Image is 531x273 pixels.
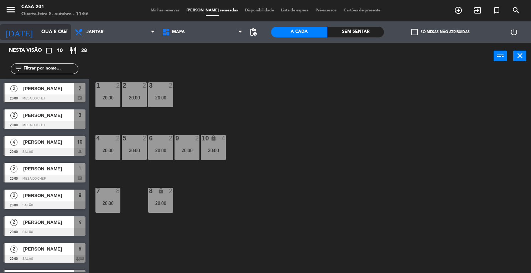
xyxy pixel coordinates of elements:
[277,9,312,12] span: Lista de espera
[4,46,51,55] div: Nesta visão
[57,47,63,55] span: 10
[79,244,81,253] span: 6
[79,191,81,200] span: 9
[183,9,241,12] span: [PERSON_NAME] semeadas
[79,164,81,173] span: 1
[14,65,23,73] i: filter_list
[142,82,147,89] div: 2
[79,218,81,226] span: 4
[23,165,74,172] span: [PERSON_NAME]
[496,51,505,60] i: power_input
[249,28,257,36] span: pending_actions
[79,84,81,93] span: 2
[148,148,173,153] div: 20:00
[23,138,74,146] span: [PERSON_NAME]
[95,95,120,100] div: 20:00
[10,165,17,172] span: 2
[513,51,526,61] button: close
[175,148,199,153] div: 20:00
[96,135,97,141] div: 4
[148,95,173,100] div: 20:00
[312,9,340,12] span: Pré-acessos
[169,188,173,194] div: 2
[195,135,199,141] div: 2
[116,82,120,89] div: 2
[327,27,384,37] div: Sem sentar
[10,112,17,119] span: 2
[10,192,17,199] span: 2
[96,82,97,89] div: 1
[21,11,89,18] div: Quarta-feira 8. outubro - 11:56
[21,4,89,11] div: Casa 201
[61,28,69,36] i: arrow_drop_down
[79,111,81,119] span: 3
[148,201,173,206] div: 20:00
[175,135,176,141] div: 9
[95,201,120,206] div: 20:00
[87,30,104,35] span: Jantar
[5,4,16,17] button: menu
[473,6,482,15] i: exit_to_app
[241,9,277,12] span: Disponibilidade
[222,135,226,141] div: 4
[169,135,173,141] div: 2
[10,85,17,92] span: 2
[116,135,120,141] div: 2
[512,6,520,15] i: search
[411,29,470,35] label: Só mesas não atribuidas
[210,135,217,141] i: lock
[23,245,74,253] span: [PERSON_NAME]
[516,51,524,60] i: close
[81,47,87,55] span: 28
[95,148,120,153] div: 20:00
[142,135,147,141] div: 2
[147,9,183,12] span: Minhas reservas
[122,148,147,153] div: 20:00
[122,95,147,100] div: 20:00
[96,188,97,194] div: 7
[158,188,164,194] i: lock
[271,27,328,37] div: A cada
[411,29,418,35] span: check_box_outline_blank
[201,148,226,153] div: 20:00
[494,51,507,61] button: power_input
[23,85,74,92] span: [PERSON_NAME]
[454,6,463,15] i: add_circle_outline
[45,46,53,55] i: crop_square
[10,246,17,253] span: 2
[169,82,173,89] div: 2
[23,65,78,73] input: Filtrar por nome...
[116,188,120,194] div: 8
[23,192,74,199] span: [PERSON_NAME]
[340,9,384,12] span: Cartões de presente
[77,138,82,146] span: 10
[5,4,16,15] i: menu
[23,218,74,226] span: [PERSON_NAME]
[172,30,185,35] span: Mapa
[510,28,518,36] i: power_settings_new
[23,112,74,119] span: [PERSON_NAME]
[10,139,17,146] span: 4
[10,219,17,226] span: 2
[69,46,77,55] i: restaurant
[493,6,501,15] i: turned_in_not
